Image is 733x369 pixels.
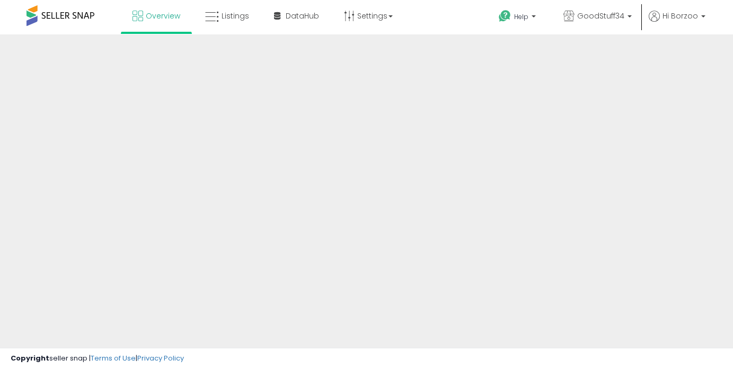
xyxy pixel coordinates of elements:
[577,11,624,21] span: GoodStuff34
[514,12,528,21] span: Help
[11,353,49,363] strong: Copyright
[222,11,249,21] span: Listings
[663,11,698,21] span: Hi Borzoo
[286,11,319,21] span: DataHub
[11,354,184,364] div: seller snap | |
[146,11,180,21] span: Overview
[91,353,136,363] a: Terms of Use
[498,10,511,23] i: Get Help
[137,353,184,363] a: Privacy Policy
[649,11,705,34] a: Hi Borzoo
[490,2,546,34] a: Help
